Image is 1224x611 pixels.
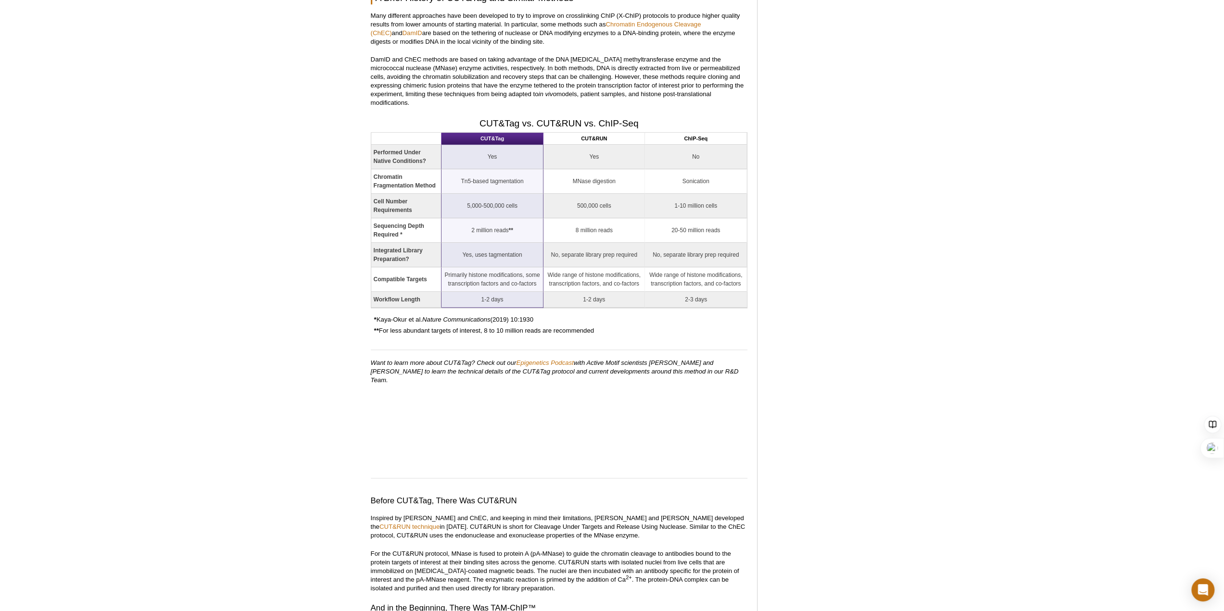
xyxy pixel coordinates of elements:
strong: Workflow Length [374,296,420,303]
td: Wide range of histone modifications, transcription factors, and co-factors [543,267,645,292]
a: CUT&RUN technique [379,523,440,530]
td: Sonication [645,169,747,194]
td: No [645,145,747,169]
td: 1-2 days [442,292,543,308]
a: DamID [402,29,422,37]
a: Chromatin Endogenous Cleavage (ChEC) [371,21,701,37]
th: ChIP-Seq [645,133,747,145]
em: Nature Communications [422,316,490,323]
td: Wide range of histone modifications, transcription factors, and co-factors [645,267,747,292]
p: Inspired by [PERSON_NAME] and ChEC, and keeping in mind their limitations, [PERSON_NAME] and [PER... [371,514,747,540]
em: in vivo [538,90,556,98]
strong: Integrated Library Preparation? [374,247,423,262]
td: 20-50 million reads [645,218,747,243]
p: For the CUT&RUN protocol, MNase is fused to protein A (pA-MNase) to guide the chromatin cleavage ... [371,549,747,593]
p: Kaya-Okur et al. (2019) 10:1930 [374,315,747,324]
th: CUT&Tag [442,133,543,145]
td: No, separate library prep required [645,243,747,267]
h3: Before CUT&Tag, There Was CUT&RUN [371,495,747,507]
td: MNase digestion [543,169,645,194]
td: Primarily histone modifications, some transcription factors and co-factors [442,267,543,292]
strong: Sequencing Depth Required * [374,223,424,238]
td: Yes, uses tagmentation [442,243,543,267]
strong: Cell Number Requirements [374,198,412,213]
div: Open Intercom Messenger [1191,578,1214,601]
em: Want to learn more about CUT&Tag? Check out our with Active Motif scientists [PERSON_NAME] and [P... [371,359,739,384]
strong: Performed Under Native Conditions? [374,149,426,164]
strong: Compatible Targets [374,276,427,283]
td: 8 million reads [543,218,645,243]
sup: 2+ [626,574,632,580]
td: 2-3 days [645,292,747,308]
strong: Chromatin Fragmentation Method [374,174,436,189]
td: Yes [442,145,543,169]
p: Many different approaches have been developed to try to improve on crosslinking ChIP (X-ChIP) pro... [371,12,747,46]
td: Tn5-based tagmentation [442,169,543,194]
p: DamID and ChEC methods are based on taking advantage of the DNA [MEDICAL_DATA] methyltransferase ... [371,55,747,107]
p: For less abundant targets of interest, 8 to 10 million reads are recommended [374,326,747,335]
td: 500,000 cells [543,194,645,218]
th: CUT&RUN [543,133,645,145]
td: No, separate library prep required [543,243,645,267]
h2: CUT&Tag vs. CUT&RUN vs. ChIP-Seq [371,117,747,130]
td: Yes [543,145,645,169]
td: 1-2 days [543,292,645,308]
a: Epigenetics Podcast [516,359,574,366]
td: 1-10 million cells [645,194,747,218]
td: 5,000-500,000 cells [442,194,543,218]
td: 2 million reads [442,218,543,243]
iframe: Multiple challenges of CUT&Tag (Cassidee McDonough, Kyle Tanguay) [371,394,747,466]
